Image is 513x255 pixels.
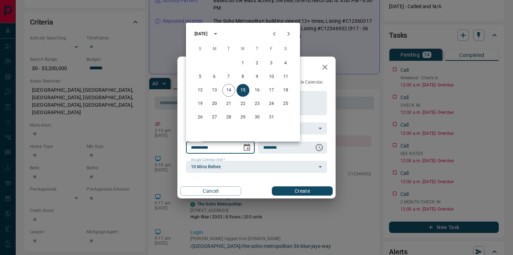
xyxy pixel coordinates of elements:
div: 10 Mins Before [186,161,327,173]
span: Saturday [279,42,292,56]
button: Next month [281,27,296,41]
span: Monday [208,42,221,56]
button: 10 [265,70,278,83]
button: 29 [237,111,249,124]
button: 19 [194,97,207,110]
label: Date [191,138,200,143]
button: 21 [222,97,235,110]
button: 16 [251,84,264,97]
button: 3 [265,57,278,70]
button: 11 [279,70,292,83]
button: 18 [279,84,292,97]
button: 15 [237,84,249,97]
button: 17 [265,84,278,97]
button: 8 [237,70,249,83]
button: 24 [265,97,278,110]
button: 6 [208,70,221,83]
label: Google Calendar Alert [191,158,225,162]
button: 27 [208,111,221,124]
button: Create [272,186,333,196]
label: Time [263,138,273,143]
span: Sunday [194,42,207,56]
button: 13 [208,84,221,97]
span: Thursday [251,42,264,56]
button: 31 [265,111,278,124]
button: Previous month [267,27,281,41]
button: 23 [251,97,264,110]
button: 12 [194,84,207,97]
span: Tuesday [222,42,235,56]
button: calendar view is open, switch to year view [209,28,222,40]
button: 20 [208,97,221,110]
button: 2 [251,57,264,70]
button: 5 [194,70,207,83]
button: 1 [237,57,249,70]
span: Wednesday [237,42,249,56]
button: 14 [222,84,235,97]
button: 22 [237,97,249,110]
button: Cancel [180,186,241,196]
h2: New Task [177,57,226,79]
button: 9 [251,70,264,83]
button: 4 [279,57,292,70]
button: 25 [279,97,292,110]
button: Choose date, selected date is Oct 15, 2025 [240,140,254,155]
button: 26 [194,111,207,124]
button: 7 [222,70,235,83]
span: Friday [265,42,278,56]
div: [DATE] [195,31,207,37]
button: Choose time, selected time is 6:00 AM [312,140,326,155]
button: 28 [222,111,235,124]
button: 30 [251,111,264,124]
